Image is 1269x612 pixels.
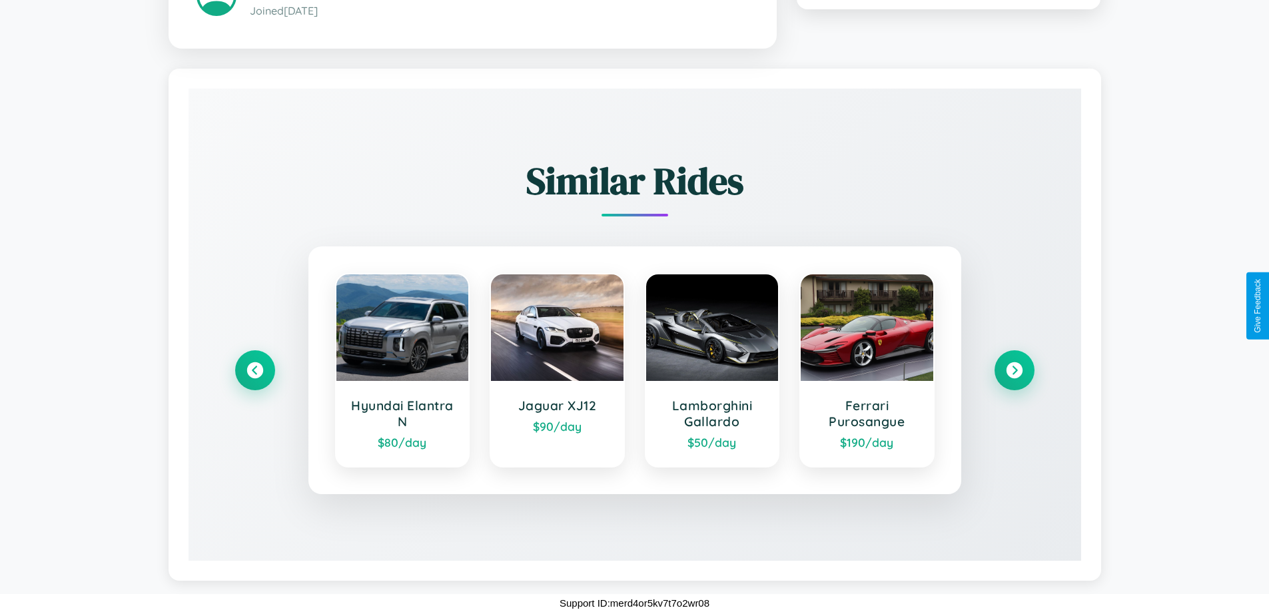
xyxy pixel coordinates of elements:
h3: Ferrari Purosangue [814,398,920,430]
div: $ 90 /day [504,419,610,434]
div: Give Feedback [1253,279,1262,333]
p: Support ID: merd4or5kv7t7o2wr08 [560,594,709,612]
a: Hyundai Elantra N$80/day [335,273,470,467]
h3: Jaguar XJ12 [504,398,610,414]
div: $ 190 /day [814,435,920,450]
div: $ 50 /day [659,435,765,450]
h3: Lamborghini Gallardo [659,398,765,430]
a: Lamborghini Gallardo$50/day [645,273,780,467]
h3: Hyundai Elantra N [350,398,456,430]
a: Ferrari Purosangue$190/day [799,273,935,467]
h2: Similar Rides [235,155,1035,206]
div: $ 80 /day [350,435,456,450]
p: Joined [DATE] [250,1,749,21]
a: Jaguar XJ12$90/day [490,273,625,467]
